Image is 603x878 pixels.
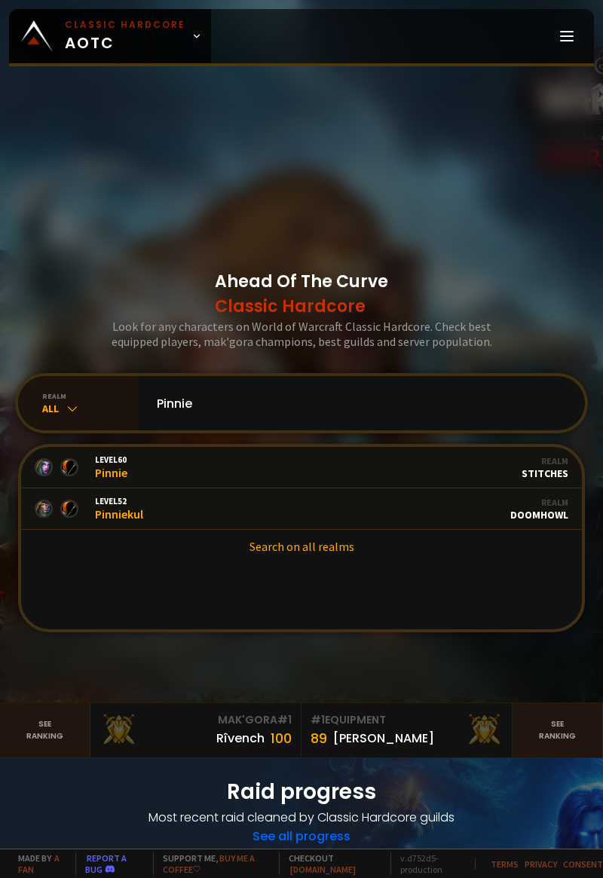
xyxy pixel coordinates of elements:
[522,455,568,480] div: Stitches
[510,497,568,522] div: Doomhowl
[18,776,585,808] h1: Raid progress
[253,828,350,845] a: See all progress
[563,858,603,870] a: Consent
[65,18,185,54] span: AOTC
[65,18,185,32] small: Classic Hardcore
[9,852,66,875] span: Made by
[163,852,255,875] a: Buy me a coffee
[311,728,327,748] div: 89
[90,319,513,349] h3: Look for any characters on World of Warcraft Classic Hardcore. Check best equipped players, mak'g...
[301,703,513,757] a: #1Equipment89[PERSON_NAME]
[522,455,568,467] div: Realm
[95,496,143,522] div: Pinniekul
[390,852,466,875] span: v. d752d5 - production
[85,852,127,875] a: Report a bug
[153,852,270,875] span: Support me,
[513,703,603,757] a: Seeranking
[42,401,139,416] div: All
[279,852,381,875] span: Checkout
[95,454,127,465] span: Level 60
[95,496,143,506] span: Level 52
[216,729,265,748] div: Rîvench
[21,488,582,530] a: Level52PinniekulRealmDoomhowl
[525,858,557,870] a: Privacy
[333,729,434,748] div: [PERSON_NAME]
[311,712,325,727] span: # 1
[18,852,60,875] a: a fan
[21,447,582,488] a: Level60PinnieRealmStitches
[510,497,568,508] div: Realm
[215,294,388,319] span: Classic Hardcore
[148,376,567,430] input: Search a character...
[90,703,301,757] a: Mak'Gora#1Rîvench100
[277,712,292,727] span: # 1
[491,858,519,870] a: Terms
[18,808,585,827] h4: Most recent raid cleaned by Classic Hardcore guilds
[42,391,139,401] div: realm
[95,454,127,480] div: Pinnie
[99,712,292,728] div: Mak'Gora
[215,269,388,319] h1: Ahead Of The Curve
[271,728,292,748] div: 100
[311,712,503,728] div: Equipment
[290,864,356,875] a: [DOMAIN_NAME]
[9,9,211,63] a: Classic HardcoreAOTC
[21,530,582,563] a: Search on all realms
